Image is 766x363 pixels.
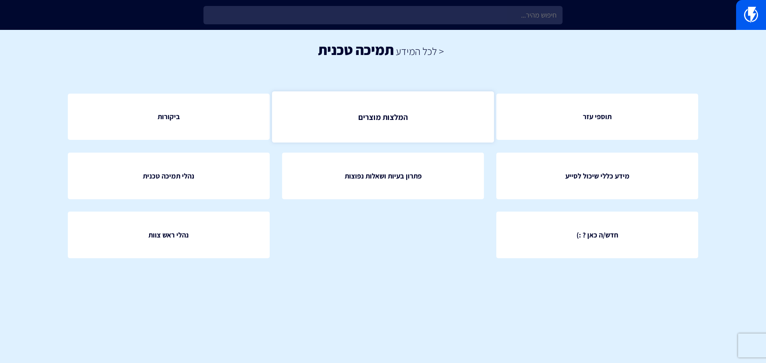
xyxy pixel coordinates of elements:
[318,42,394,58] h1: תמיכה טכנית
[583,112,612,122] span: תוספי עזר
[148,230,189,240] span: נהלי ראש צוות
[565,171,630,181] span: מידע כללי שיכול לסייע
[68,153,270,199] a: נהלי תמיכה טכנית
[358,111,408,122] span: המלצות מוצרים
[496,212,698,258] a: חדש/ה כאן ? :)
[282,153,484,199] a: פתרון בעיות ושאלות נפוצות
[158,112,180,122] span: ביקורות
[576,230,618,240] span: חדש/ה כאן ? :)
[396,44,444,58] a: < לכל המידע
[68,94,270,140] a: ביקורות
[272,91,494,142] a: המלצות מוצרים
[496,153,698,199] a: מידע כללי שיכול לסייע
[68,212,270,258] a: נהלי ראש צוות
[143,171,194,181] span: נהלי תמיכה טכנית
[203,6,563,24] input: חיפוש מהיר...
[345,171,422,181] span: פתרון בעיות ושאלות נפוצות
[496,94,698,140] a: תוספי עזר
